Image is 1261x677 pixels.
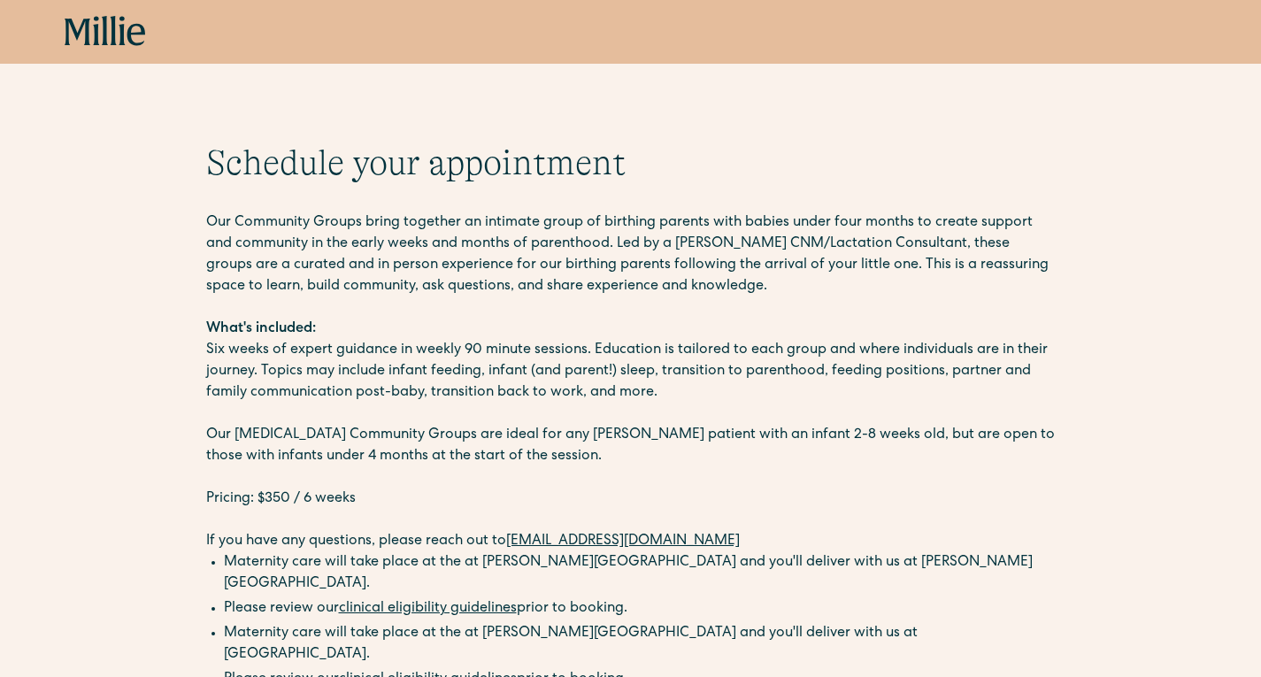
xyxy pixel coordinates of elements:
[206,489,1056,510] p: Pricing: $350 / 6 weeks
[206,531,1056,552] p: If you have any questions, please reach out to
[206,142,1056,184] h1: Schedule your appointment
[206,404,1056,425] p: ‍
[224,623,1056,665] li: Maternity care will take place at the at [PERSON_NAME][GEOGRAPHIC_DATA] and you'll deliver with u...
[206,467,1056,489] p: ‍
[506,535,740,549] a: [EMAIL_ADDRESS][DOMAIN_NAME]
[206,322,316,336] strong: What's included:
[206,425,1056,467] p: Our [MEDICAL_DATA] Community Groups are ideal for any [PERSON_NAME] patient with an infant 2-8 we...
[206,212,1056,297] p: Our Community Groups bring together an intimate group of birthing parents with babies under four ...
[339,602,517,616] a: clinical eligibility guidelines
[224,552,1056,595] li: Maternity care will take place at the at [PERSON_NAME][GEOGRAPHIC_DATA] and you'll deliver with u...
[206,340,1056,404] p: Six weeks of expert guidance in weekly 90 minute sessions. Education is tailored to each group an...
[224,598,1056,619] li: Please review our prior to booking.
[206,510,1056,531] p: ‍
[206,297,1056,319] p: ‍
